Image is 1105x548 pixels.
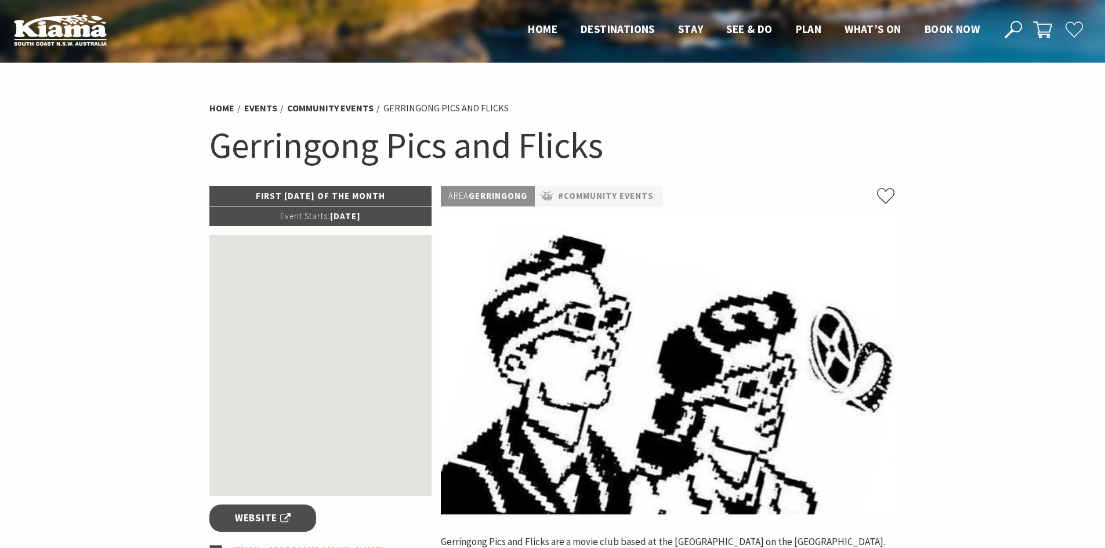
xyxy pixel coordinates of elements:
span: What’s On [845,22,901,36]
p: Gerringong [441,186,535,206]
img: Kiama Logo [14,14,107,46]
span: Area [448,190,469,201]
span: See & Do [726,22,772,36]
h1: Gerringong Pics and Flicks [209,122,896,169]
span: Stay [678,22,704,36]
a: Events [244,102,277,114]
a: #Community Events [558,189,654,204]
span: Event Starts: [280,211,330,222]
a: Website [209,505,317,532]
li: Gerringong Pics and Flicks [383,101,509,116]
p: [DATE] [209,206,432,226]
span: Home [528,22,557,36]
a: Home [209,102,234,114]
span: Website [235,510,291,526]
span: Destinations [581,22,655,36]
span: Plan [796,22,822,36]
p: First [DATE] of the month [209,186,432,206]
span: Book now [925,22,980,36]
nav: Main Menu [516,20,991,39]
a: Community Events [287,102,374,114]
